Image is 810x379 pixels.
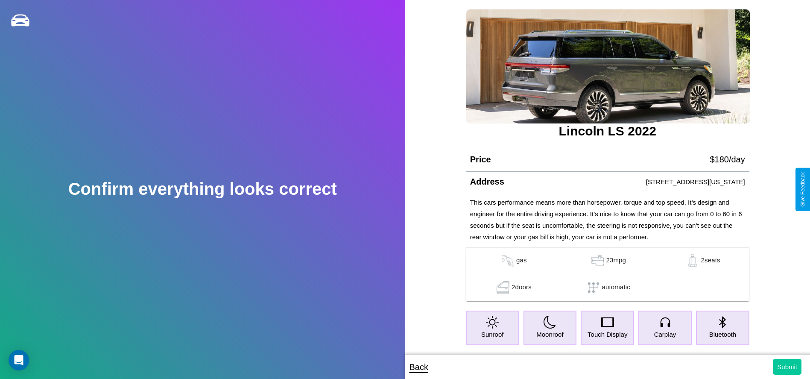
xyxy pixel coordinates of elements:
h4: Price [470,155,491,165]
img: gas [684,254,701,267]
table: simple table [466,247,749,301]
div: Give Feedback [800,172,806,207]
div: Open Intercom Messenger [9,350,29,370]
p: 23 mpg [606,254,626,267]
p: gas [516,254,527,267]
p: This cars performance means more than horsepower, torque and top speed. It’s design and engineer ... [470,197,745,243]
img: gas [499,254,516,267]
p: Carplay [654,329,676,340]
p: Back [409,359,428,375]
h3: Lincoln LS 2022 [466,124,749,138]
p: automatic [602,281,630,294]
p: [STREET_ADDRESS][US_STATE] [646,176,745,188]
p: Bluetooth [709,329,736,340]
button: Submit [773,359,801,375]
p: Sunroof [481,329,504,340]
h2: Confirm everything looks correct [68,179,337,199]
p: 2 doors [512,281,532,294]
img: gas [589,254,606,267]
img: gas [494,281,512,294]
p: $ 180 /day [710,152,745,167]
h4: Address [470,177,504,187]
p: Touch Display [588,329,627,340]
p: Moonroof [536,329,563,340]
p: 2 seats [701,254,720,267]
